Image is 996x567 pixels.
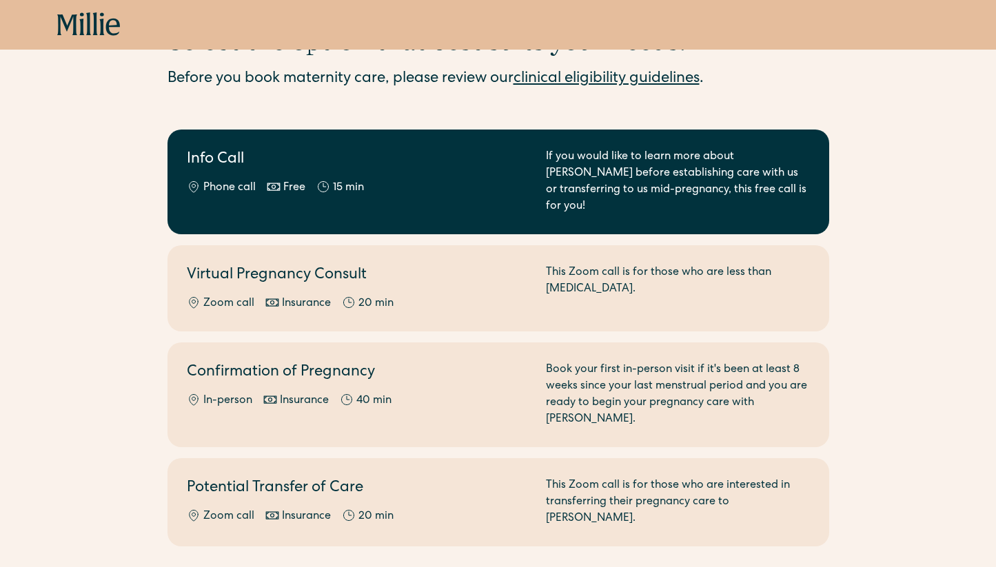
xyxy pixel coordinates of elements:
div: If you would like to learn more about [PERSON_NAME] before establishing care with us or transferr... [546,149,810,215]
a: Virtual Pregnancy ConsultZoom callInsurance20 minThis Zoom call is for those who are less than [M... [167,245,829,331]
div: Before you book maternity care, please review our . [167,68,829,91]
div: 15 min [333,180,364,196]
h2: Confirmation of Pregnancy [187,362,529,384]
div: Zoom call [203,296,254,312]
div: 20 min [358,296,394,312]
div: Phone call [203,180,256,196]
a: Confirmation of PregnancyIn-personInsurance40 minBook your first in-person visit if it's been at ... [167,342,829,447]
h2: Virtual Pregnancy Consult [187,265,529,287]
div: Free [283,180,305,196]
div: 20 min [358,508,394,525]
h2: Info Call [187,149,529,172]
div: Book your first in-person visit if it's been at least 8 weeks since your last menstrual period an... [546,362,810,428]
a: Potential Transfer of CareZoom callInsurance20 minThis Zoom call is for those who are interested ... [167,458,829,546]
div: 40 min [356,393,392,409]
div: Zoom call [203,508,254,525]
div: This Zoom call is for those who are interested in transferring their pregnancy care to [PERSON_NA... [546,477,810,527]
a: clinical eligibility guidelines [514,72,700,87]
h2: Potential Transfer of Care [187,477,529,500]
div: Insurance [282,508,331,525]
div: This Zoom call is for those who are less than [MEDICAL_DATA]. [546,265,810,312]
div: Insurance [280,393,329,409]
div: Insurance [282,296,331,312]
div: In-person [203,393,252,409]
a: Info CallPhone callFree15 minIf you would like to learn more about [PERSON_NAME] before establish... [167,130,829,234]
